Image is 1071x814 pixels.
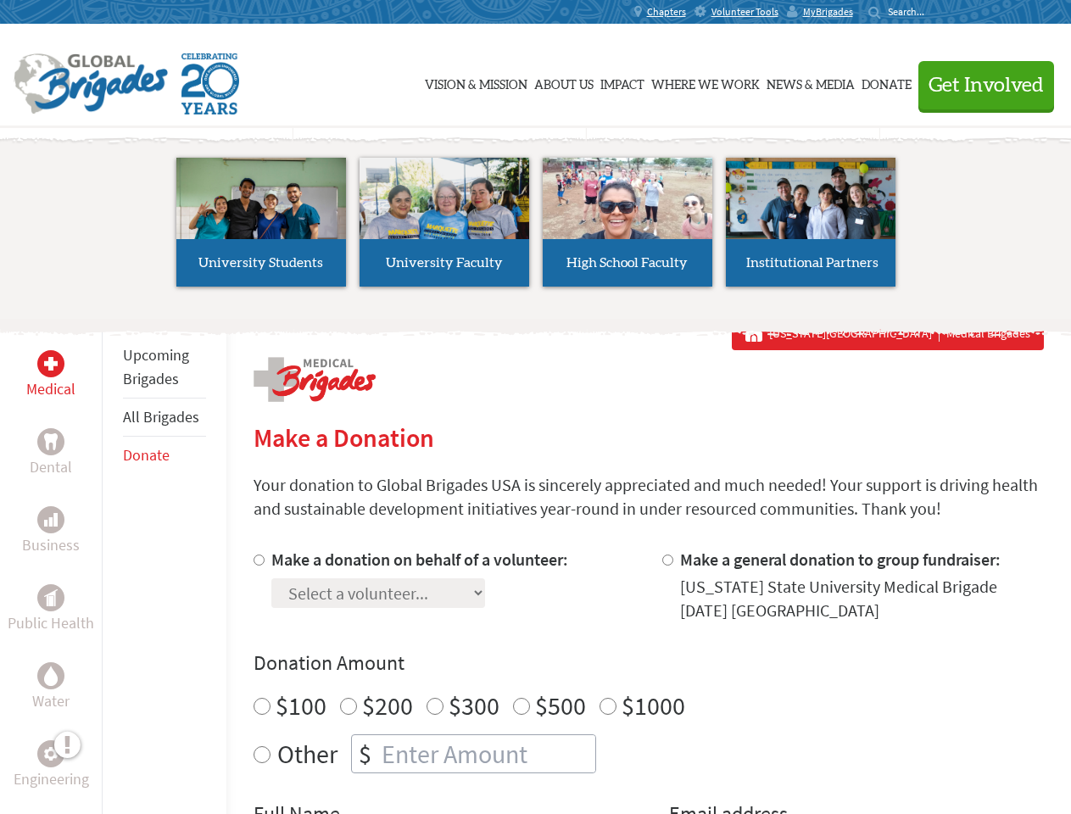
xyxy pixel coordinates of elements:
[726,158,895,287] a: Institutional Partners
[535,689,586,722] label: $500
[44,747,58,761] img: Engineering
[123,407,199,427] a: All Brigades
[543,158,712,287] a: High School Faculty
[803,5,853,19] span: MyBrigades
[449,689,499,722] label: $300
[198,256,323,270] span: University Students
[176,158,346,287] a: University Students
[425,40,527,125] a: Vision & Mission
[651,40,760,125] a: Where We Work
[176,158,346,270] img: menu_brigades_submenu_1.jpg
[726,158,895,270] img: menu_brigades_submenu_4.jpg
[37,740,64,767] div: Engineering
[647,5,686,19] span: Chapters
[360,158,529,271] img: menu_brigades_submenu_2.jpg
[271,549,568,570] label: Make a donation on behalf of a volunteer:
[362,689,413,722] label: $200
[44,589,58,606] img: Public Health
[254,650,1044,677] h4: Donation Amount
[37,584,64,611] div: Public Health
[746,256,879,270] span: Institutional Partners
[123,437,206,474] li: Donate
[378,735,595,772] input: Enter Amount
[44,666,58,685] img: Water
[711,5,778,19] span: Volunteer Tools
[14,767,89,791] p: Engineering
[276,689,326,722] label: $100
[26,377,75,401] p: Medical
[123,337,206,399] li: Upcoming Brigades
[22,506,80,557] a: BusinessBusiness
[44,513,58,527] img: Business
[26,350,75,401] a: MedicalMedical
[37,662,64,689] div: Water
[622,689,685,722] label: $1000
[386,256,503,270] span: University Faculty
[37,350,64,377] div: Medical
[14,53,168,114] img: Global Brigades Logo
[929,75,1044,96] span: Get Involved
[352,735,378,772] div: $
[30,428,72,479] a: DentalDental
[30,455,72,479] p: Dental
[22,533,80,557] p: Business
[254,357,376,402] img: logo-medical.png
[8,611,94,635] p: Public Health
[37,428,64,455] div: Dental
[566,256,688,270] span: High School Faculty
[123,399,206,437] li: All Brigades
[181,53,239,114] img: Global Brigades Celebrating 20 Years
[44,433,58,449] img: Dental
[32,689,70,713] p: Water
[254,473,1044,521] p: Your donation to Global Brigades USA is sincerely appreciated and much needed! Your support is dr...
[32,662,70,713] a: WaterWater
[44,357,58,371] img: Medical
[277,734,337,773] label: Other
[918,61,1054,109] button: Get Involved
[767,40,855,125] a: News & Media
[888,5,936,18] input: Search...
[600,40,644,125] a: Impact
[534,40,594,125] a: About Us
[123,345,189,388] a: Upcoming Brigades
[123,445,170,465] a: Donate
[543,158,712,240] img: menu_brigades_submenu_3.jpg
[680,575,1044,622] div: [US_STATE] State University Medical Brigade [DATE] [GEOGRAPHIC_DATA]
[680,549,1001,570] label: Make a general donation to group fundraiser:
[360,158,529,287] a: University Faculty
[37,506,64,533] div: Business
[14,740,89,791] a: EngineeringEngineering
[8,584,94,635] a: Public HealthPublic Health
[254,422,1044,453] h2: Make a Donation
[862,40,912,125] a: Donate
